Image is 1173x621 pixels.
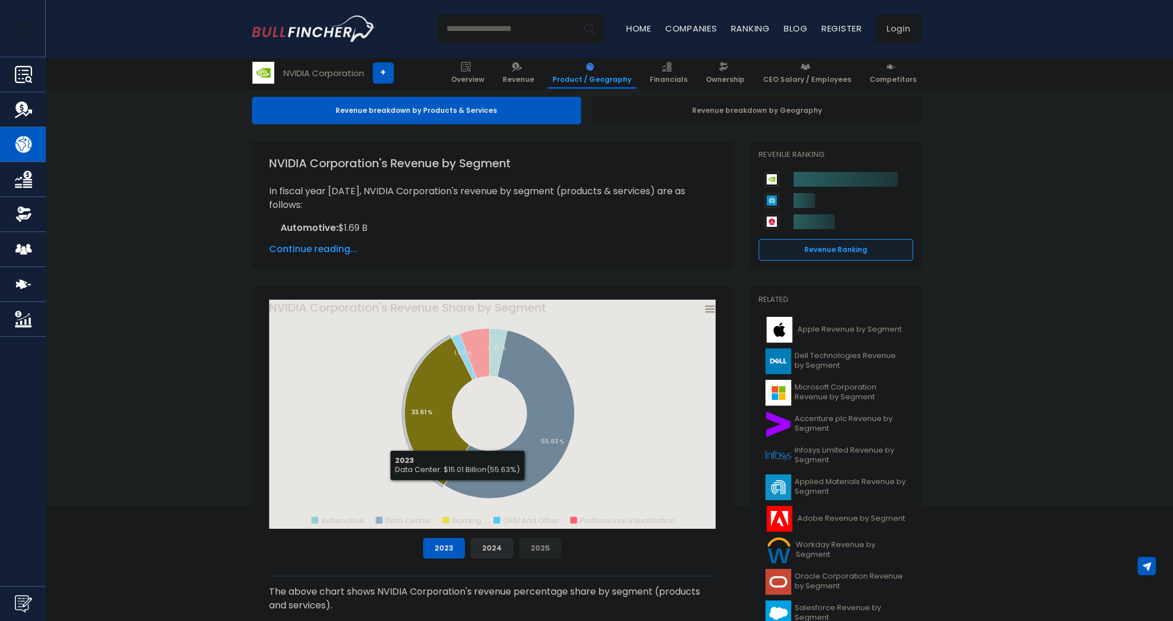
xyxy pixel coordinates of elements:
b: Automotive: [281,221,338,234]
img: ADBE logo [765,506,794,532]
a: Applied Materials Revenue by Segment [759,471,913,503]
button: 2024 [471,538,514,559]
tspan: 3.35 % [488,344,507,352]
div: Revenue breakdown by Products & Services [252,97,581,124]
a: Blog [784,22,808,34]
p: In fiscal year [DATE], NVIDIA Corporation's revenue by segment (products & services) are as follows: [269,184,716,212]
button: 2025 [519,538,562,559]
button: 2023 [423,538,465,559]
a: Infosys Limited Revenue by Segment [759,440,913,471]
span: CEO Salary / Employees [763,75,851,84]
a: Product / Geography [547,57,637,89]
span: Financials [650,75,688,84]
img: DELL logo [765,348,791,374]
a: Oracle Corporation Revenue by Segment [759,566,913,598]
tspan: NVIDIA Corporation's Revenue Share by Segment [269,300,546,316]
span: Infosys Limited Revenue by Segment [795,446,906,465]
span: Apple Revenue by Segment [797,325,902,335]
img: NVDA logo [252,62,274,84]
a: Accenture plc Revenue by Segment [759,408,913,440]
span: Continue reading... [269,242,716,256]
span: Oracle Corporation Revenue by Segment [795,572,906,591]
img: ORCL logo [765,569,791,595]
img: AAPL logo [765,317,794,343]
a: Financials [645,57,693,89]
span: Dell Technologies Revenue by Segment [795,351,906,371]
a: Register [822,22,862,34]
svg: NVIDIA Corporation's Revenue Share by Segment [269,300,716,529]
text: Gaming [452,515,481,526]
img: ACN logo [765,411,791,437]
a: Microsoft Corporation Revenue by Segment [759,377,913,408]
div: Revenue breakdown by Geography [593,97,922,124]
text: Automotive [321,515,364,526]
a: CEO Salary / Employees [758,57,856,89]
span: Workday Revenue by Segment [796,540,906,560]
a: Overview [446,57,489,89]
p: Related [759,295,913,305]
tspan: 55.63 % [541,437,564,446]
img: Bullfincher logo [252,15,376,42]
img: Applied Materials competitors logo [764,193,779,208]
text: OEM And Other [503,515,559,526]
span: Competitors [870,75,917,84]
span: Overview [451,75,484,84]
span: Microsoft Corporation Revenue by Segment [795,383,906,402]
a: Revenue [497,57,539,89]
a: Apple Revenue by Segment [759,314,913,345]
a: Login [876,14,922,43]
a: Dell Technologies Revenue by Segment [759,345,913,377]
a: Ownership [701,57,750,89]
img: INFY logo [765,443,791,469]
button: Search [575,14,604,43]
img: NVIDIA Corporation competitors logo [764,172,779,187]
a: + [373,62,394,84]
li: $1.69 B [269,221,716,235]
a: Adobe Revenue by Segment [759,503,913,534]
p: The above chart shows NVIDIA Corporation's revenue percentage share by segment (products and serv... [269,585,716,612]
text: Professional Visualization [579,515,674,526]
span: Product / Geography [552,75,631,84]
a: Companies [665,22,717,34]
text: Data Center [385,515,431,526]
a: Revenue Ranking [759,239,913,261]
img: WDAY logo [765,537,793,563]
span: Ownership [706,75,745,84]
img: Ownership [15,206,32,223]
h1: NVIDIA Corporation's Revenue by Segment [269,155,716,172]
tspan: 33.61 % [412,408,433,416]
div: NVIDIA Corporation [283,66,364,80]
p: Revenue Ranking [759,150,913,160]
span: Accenture plc Revenue by Segment [795,414,906,434]
tspan: 1.69 % [454,349,472,357]
span: Adobe Revenue by Segment [797,514,905,524]
span: Revenue [503,75,534,84]
a: Ranking [731,22,770,34]
span: Applied Materials Revenue by Segment [795,477,906,497]
img: MSFT logo [765,380,791,406]
img: AMAT logo [765,474,791,500]
a: Workday Revenue by Segment [759,534,913,566]
a: Competitors [864,57,922,89]
a: Home [626,22,651,34]
img: Broadcom competitors logo [764,214,779,229]
a: Go to homepage [252,15,375,42]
